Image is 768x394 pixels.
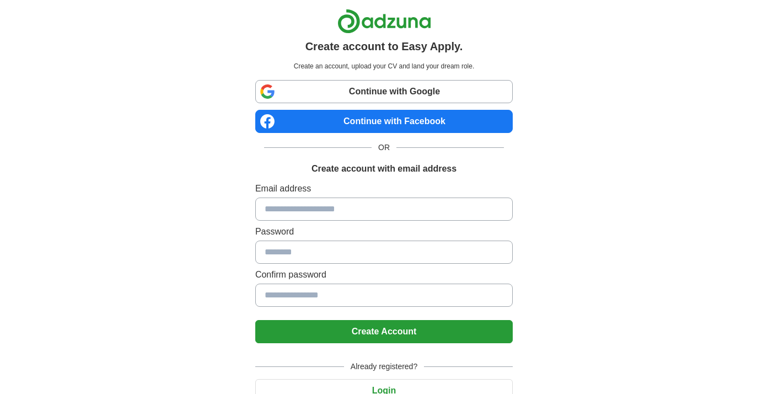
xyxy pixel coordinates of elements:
[255,80,513,103] a: Continue with Google
[305,38,463,55] h1: Create account to Easy Apply.
[255,225,513,238] label: Password
[337,9,431,34] img: Adzuna logo
[255,110,513,133] a: Continue with Facebook
[255,320,513,343] button: Create Account
[257,61,511,71] p: Create an account, upload your CV and land your dream role.
[312,162,456,175] h1: Create account with email address
[344,361,424,372] span: Already registered?
[255,268,513,281] label: Confirm password
[255,182,513,195] label: Email address
[372,142,396,153] span: OR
